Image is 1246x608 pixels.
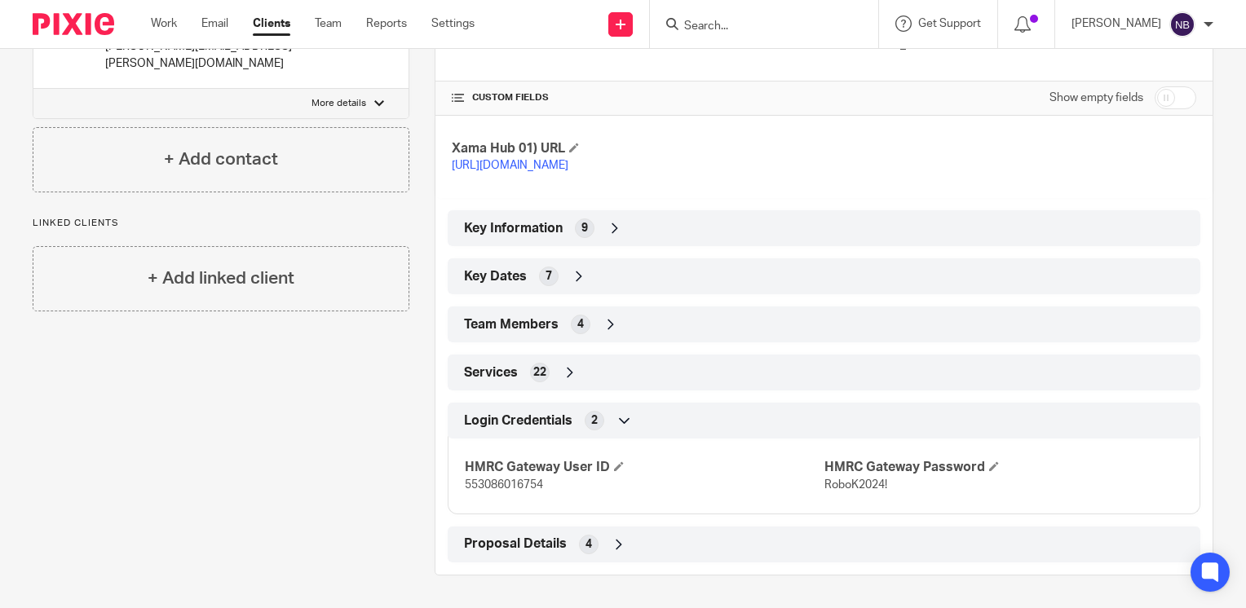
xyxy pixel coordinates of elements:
[452,140,824,157] h4: Xama Hub 01) URL
[591,412,598,429] span: 2
[1071,15,1161,32] p: [PERSON_NAME]
[164,147,278,172] h4: + Add contact
[452,91,824,104] h4: CUSTOM FIELDS
[253,15,290,32] a: Clients
[683,20,829,34] input: Search
[311,97,366,110] p: More details
[464,316,559,333] span: Team Members
[315,15,342,32] a: Team
[464,268,527,285] span: Key Dates
[366,15,407,32] a: Reports
[465,479,543,491] span: 553086016754
[105,38,356,72] p: [PERSON_NAME][EMAIL_ADDRESS][PERSON_NAME][DOMAIN_NAME]
[1049,90,1143,106] label: Show empty fields
[464,412,572,430] span: Login Credentials
[464,364,518,381] span: Services
[533,364,546,381] span: 22
[33,217,409,230] p: Linked clients
[148,266,294,291] h4: + Add linked client
[33,13,114,35] img: Pixie
[464,535,567,553] span: Proposal Details
[581,220,588,236] span: 9
[824,479,887,491] span: RoboK2024!
[918,18,981,29] span: Get Support
[201,15,228,32] a: Email
[1169,11,1195,37] img: svg%3E
[824,459,1183,476] h4: HMRC Gateway Password
[465,459,824,476] h4: HMRC Gateway User ID
[577,316,584,333] span: 4
[151,15,177,32] a: Work
[452,160,568,171] a: [URL][DOMAIN_NAME]
[585,536,592,553] span: 4
[431,15,475,32] a: Settings
[464,220,563,237] span: Key Information
[546,268,552,284] span: 7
